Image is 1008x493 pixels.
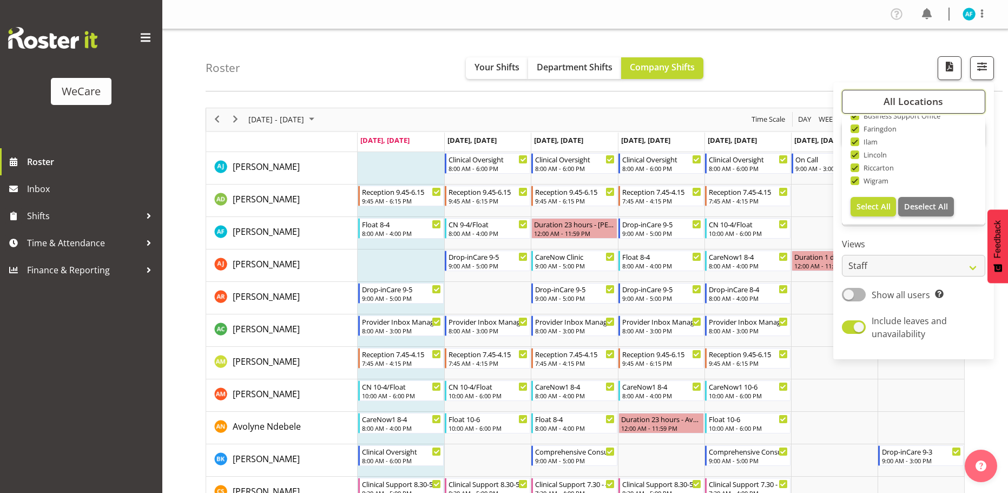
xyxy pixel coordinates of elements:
div: Andrew Casburn"s event - Provider Inbox Management Begin From Tuesday, October 7, 2025 at 8:00:00... [445,315,530,336]
div: Andrea Ramirez"s event - Drop-inCare 9-5 Begin From Thursday, October 9, 2025 at 9:00:00 AM GMT+1... [618,283,704,304]
span: Select All [857,201,891,212]
div: Duration 23 hours - [PERSON_NAME] [534,219,614,229]
div: CN 10-4/Float [709,219,788,229]
div: 9:45 AM - 6:15 PM [709,359,788,367]
label: Views [842,238,985,251]
span: [PERSON_NAME] [233,453,300,465]
div: Reception 9.45-6.15 [362,186,441,197]
a: [PERSON_NAME] [233,323,300,336]
span: Finance & Reporting [27,262,141,278]
div: 9:00 AM - 5:00 PM [449,261,528,270]
div: 8:00 AM - 6:00 PM [622,164,701,173]
button: Timeline Week [817,113,839,126]
div: Drop-inCare 9-5 [535,284,614,294]
div: 8:00 AM - 3:00 PM [362,326,441,335]
span: Business Support Office [859,111,941,120]
div: 9:00 AM - 5:00 PM [622,229,701,238]
img: help-xxl-2.png [976,461,986,471]
div: Reception 9.45-6.15 [535,186,614,197]
div: AJ Jones"s event - Clinical Oversight Begin From Tuesday, October 7, 2025 at 8:00:00 AM GMT+13:00... [445,153,530,174]
div: 12:00 AM - 11:59 PM [794,261,961,270]
div: 8:00 AM - 4:00 PM [535,391,614,400]
div: 9:45 AM - 6:15 PM [622,359,701,367]
div: Andrew Casburn"s event - Provider Inbox Management Begin From Monday, October 6, 2025 at 8:00:00 ... [358,315,444,336]
a: [PERSON_NAME] [233,355,300,368]
div: 9:45 AM - 6:15 PM [362,196,441,205]
div: 10:00 AM - 6:00 PM [709,391,788,400]
div: On Call [795,154,874,165]
div: 10:00 AM - 6:00 PM [709,229,788,238]
span: [DATE] - [DATE] [247,113,305,126]
div: CareNow1 8-4 [535,381,614,392]
span: [PERSON_NAME] [233,388,300,400]
div: Brian Ko"s event - Comprehensive Consult 9-5 Begin From Wednesday, October 8, 2025 at 9:00:00 AM ... [531,445,617,466]
div: 9:45 AM - 6:15 PM [535,196,614,205]
div: Clinical Support 7.30 - 4 [709,478,788,489]
div: 10:00 AM - 6:00 PM [709,424,788,432]
div: 8:00 AM - 4:00 PM [362,229,441,238]
span: [PERSON_NAME] [233,161,300,173]
div: 8:00 AM - 3:00 PM [535,326,614,335]
div: 8:00 AM - 6:00 PM [535,164,614,173]
div: 8:00 AM - 4:00 PM [535,424,614,432]
a: [PERSON_NAME] [233,290,300,303]
div: 12:00 AM - 11:59 PM [534,229,614,238]
div: 8:00 AM - 4:00 PM [709,294,788,303]
span: [DATE], [DATE] [447,135,497,145]
div: Andrea Ramirez"s event - Drop-inCare 9-5 Begin From Wednesday, October 8, 2025 at 9:00:00 AM GMT+... [531,283,617,304]
span: [DATE], [DATE] [794,135,844,145]
div: CN 10-4/Float [362,381,441,392]
span: Shifts [27,208,141,224]
span: Avolyne Ndebele [233,420,301,432]
div: 12:00 AM - 11:59 PM [621,424,701,432]
div: Drop-inCare 9-5 [622,284,701,294]
div: 9:45 AM - 6:15 PM [449,196,528,205]
div: 8:00 AM - 6:00 PM [709,164,788,173]
span: [PERSON_NAME] [233,323,300,335]
div: Ashley Mendoza"s event - CareNow1 8-4 Begin From Wednesday, October 8, 2025 at 8:00:00 AM GMT+13:... [531,380,617,401]
div: Clinical Support 8.30-5 [622,478,701,489]
span: [PERSON_NAME] [233,356,300,367]
span: Time & Attendance [27,235,141,251]
div: CareNow1 10-6 [709,381,788,392]
span: Time Scale [750,113,786,126]
div: 8:00 AM - 4:00 PM [622,391,701,400]
div: AJ Jones"s event - Clinical Oversight Begin From Thursday, October 9, 2025 at 8:00:00 AM GMT+13:0... [618,153,704,174]
div: Reception 7.45-4.15 [622,186,701,197]
div: 8:00 AM - 4:00 PM [449,229,528,238]
div: Amy Johannsen"s event - CareNow Clinic Begin From Wednesday, October 8, 2025 at 9:00:00 AM GMT+13... [531,251,617,271]
div: Ashley Mendoza"s event - CN 10-4/Float Begin From Tuesday, October 7, 2025 at 10:00:00 AM GMT+13:... [445,380,530,401]
div: Ashley Mendoza"s event - CareNow1 10-6 Begin From Friday, October 10, 2025 at 10:00:00 AM GMT+13:... [705,380,790,401]
div: Aleea Devenport"s event - Reception 9.45-6.15 Begin From Monday, October 6, 2025 at 9:45:00 AM GM... [358,186,444,206]
div: Reception 9.45-6.15 [449,186,528,197]
div: Alex Ferguson"s event - Float 8-4 Begin From Monday, October 6, 2025 at 8:00:00 AM GMT+13:00 Ends... [358,218,444,239]
div: Avolyne Ndebele"s event - Duration 23 hours - Avolyne Ndebele Begin From Thursday, October 9, 202... [618,413,704,433]
td: Aleea Devenport resource [206,185,358,217]
div: Duration 1 days - [PERSON_NAME] [794,251,961,262]
div: Reception 9.45-6.15 [622,349,701,359]
img: alex-ferguson10997.jpg [963,8,976,21]
div: Andrew Casburn"s event - Provider Inbox Management Begin From Wednesday, October 8, 2025 at 8:00:... [531,315,617,336]
div: Ashley Mendoza"s event - CN 10-4/Float Begin From Monday, October 6, 2025 at 10:00:00 AM GMT+13:0... [358,380,444,401]
div: 9:00 AM - 5:00 PM [535,261,614,270]
a: Avolyne Ndebele [233,420,301,433]
div: Alex Ferguson"s event - Duration 23 hours - Alex Ferguson Begin From Wednesday, October 8, 2025 a... [531,218,617,239]
span: [PERSON_NAME] [233,258,300,270]
div: Avolyne Ndebele"s event - Float 10-6 Begin From Tuesday, October 7, 2025 at 10:00:00 AM GMT+13:00... [445,413,530,433]
span: Lincoln [859,150,887,159]
div: Drop-inCare 9-5 [449,251,528,262]
div: 10:00 AM - 6:00 PM [449,424,528,432]
div: 7:45 AM - 4:15 PM [362,359,441,367]
div: Reception 7.45-4.15 [449,349,528,359]
button: Select All [851,197,897,216]
div: Aleea Devenport"s event - Reception 9.45-6.15 Begin From Tuesday, October 7, 2025 at 9:45:00 AM G... [445,186,530,206]
div: 8:00 AM - 4:00 PM [622,261,701,270]
div: WeCare [62,83,101,100]
div: Clinical Oversight [362,446,441,457]
span: Day [797,113,812,126]
div: Reception 7.45-4.15 [535,349,614,359]
div: Clinical Support 7.30 - 4 [535,478,614,489]
div: AJ Jones"s event - Clinical Oversight Begin From Wednesday, October 8, 2025 at 8:00:00 AM GMT+13:... [531,153,617,174]
td: Brian Ko resource [206,444,358,477]
div: Andrea Ramirez"s event - Drop-inCare 9-5 Begin From Monday, October 6, 2025 at 9:00:00 AM GMT+13:... [358,283,444,304]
